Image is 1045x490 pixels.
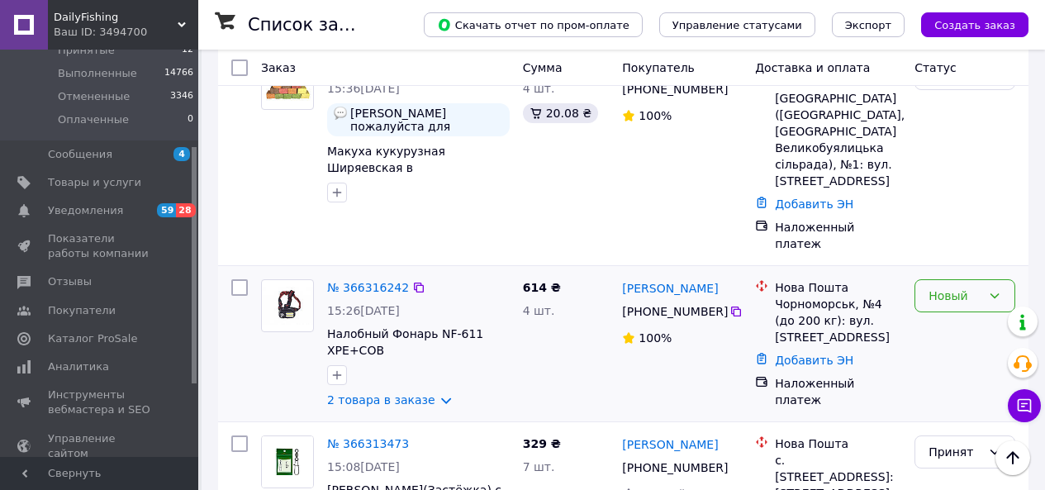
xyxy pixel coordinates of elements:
button: Наверх [995,440,1030,475]
span: Сумма [523,61,563,74]
span: 59 [157,203,176,217]
div: Наложенный платеж [775,375,901,408]
span: Аналитика [48,359,109,374]
span: Доставка и оплата [755,61,870,74]
div: [PHONE_NUMBER] [619,300,729,323]
button: Создать заказ [921,12,1028,37]
span: 614 ₴ [523,281,561,294]
span: 3346 [170,89,193,104]
span: Покупатели [48,303,116,318]
span: 4 шт. [523,82,555,95]
span: Показатели работы компании [48,231,153,261]
img: Фото товару [262,287,313,326]
div: [PHONE_NUMBER] [619,456,729,479]
span: Покупатель [622,61,695,74]
span: [PERSON_NAME] пожалуйста для уточнения заказа [350,107,503,133]
div: смт. [GEOGRAPHIC_DATA] ([GEOGRAPHIC_DATA], [GEOGRAPHIC_DATA] Великобуялицька сільрада), №1: вул. ... [775,74,901,189]
span: Экспорт [845,19,891,31]
span: Отзывы [48,274,92,289]
div: Наложенный платеж [775,219,901,252]
span: 28 [176,203,195,217]
span: DailyFishing [54,10,178,25]
a: 2 товара в заказе [327,393,435,407]
span: 14766 [164,66,193,81]
span: 15:26[DATE] [327,304,400,317]
img: Фото товару [262,436,313,488]
button: Чат с покупателем [1008,389,1041,422]
span: Оплаченные [58,112,129,127]
a: Создать заказ [905,17,1028,31]
span: Скачать отчет по пром-оплате [437,17,629,32]
span: Управление статусами [672,19,802,31]
span: Создать заказ [934,19,1015,31]
span: Товары и услуги [48,175,141,190]
a: № 366316242 [327,281,409,294]
span: Каталог ProSale [48,331,137,346]
span: 100% [639,109,672,122]
div: Ваш ID: 3494700 [54,25,198,40]
button: Экспорт [832,12,905,37]
div: [PHONE_NUMBER] [619,78,729,101]
span: 7 шт. [523,460,555,473]
a: [PERSON_NAME] [622,436,718,453]
button: Скачать отчет по пром-оплате [424,12,643,37]
div: Принят [929,443,981,461]
h1: Список заказов [248,15,390,35]
span: 15:08[DATE] [327,460,400,473]
span: Сообщения [48,147,112,162]
div: 20.08 ₴ [523,103,598,123]
span: Выполненные [58,66,137,81]
div: Нова Пошта [775,279,901,296]
span: Управление сайтом [48,431,153,461]
img: :speech_balloon: [334,107,347,120]
div: Новый [929,287,981,305]
span: 15:36[DATE] [327,82,400,95]
span: 329 ₴ [523,437,561,450]
span: 12 [182,43,193,58]
a: Добавить ЭН [775,354,853,367]
div: Чорноморськ, №4 (до 200 кг): вул. [STREET_ADDRESS] [775,296,901,345]
span: Инструменты вебмастера и SEO [48,388,153,417]
a: Фото товару [261,435,314,488]
button: Управление статусами [659,12,815,37]
a: Фото товару [261,279,314,332]
span: Уведомления [48,203,123,218]
a: Макуха кукурузная Ширяевская в [GEOGRAPHIC_DATA] (10шт) [GEOGRAPHIC_DATA] [327,145,493,207]
span: 100% [639,331,672,345]
a: Добавить ЭН [775,197,853,211]
span: Заказ [261,61,296,74]
span: Принятые [58,43,115,58]
span: 0 [188,112,193,127]
span: 4 [173,147,190,161]
span: Отмененные [58,89,130,104]
a: Налобный Фонарь NF-611 XPE+COB [327,327,483,357]
a: [PERSON_NAME] [622,280,718,297]
div: Нова Пошта [775,435,901,452]
a: № 366313473 [327,437,409,450]
span: Статус [914,61,957,74]
span: 4 шт. [523,304,555,317]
